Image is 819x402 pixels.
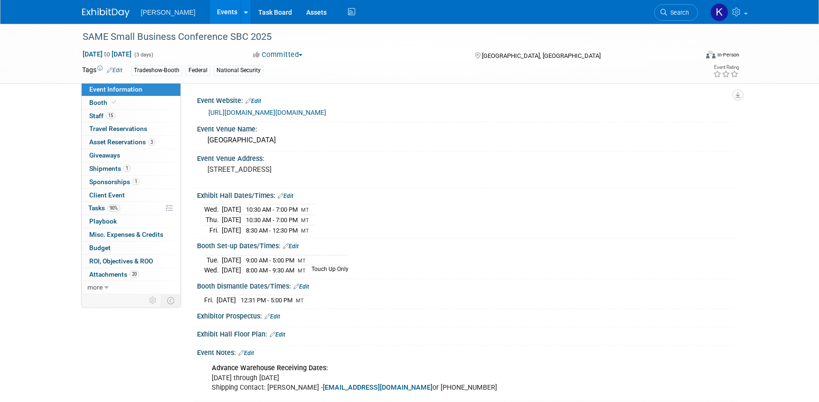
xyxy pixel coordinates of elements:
span: Asset Reservations [89,138,155,146]
div: Event Rating [713,65,739,70]
span: ROI, Objectives & ROO [89,257,153,265]
span: [PERSON_NAME] [141,9,196,16]
td: [DATE] [222,265,241,275]
span: 10:30 AM - 7:00 PM [246,206,298,213]
a: Search [654,4,698,21]
a: Edit [270,331,285,338]
td: Touch Up Only [306,265,348,275]
span: 1 [123,165,131,172]
div: Exhibit Hall Floor Plan: [197,327,737,339]
pre: [STREET_ADDRESS] [207,165,412,174]
div: [GEOGRAPHIC_DATA] [204,133,730,148]
a: Giveaways [82,149,180,162]
span: Staff [89,112,115,120]
span: 1 [132,178,140,185]
td: Fri. [204,295,217,305]
a: more [82,281,180,294]
div: SAME Small Business Conference SBC 2025 [79,28,684,46]
span: 8:00 AM - 9:30 AM [246,267,294,274]
span: [GEOGRAPHIC_DATA], [GEOGRAPHIC_DATA] [482,52,601,59]
span: Giveaways [89,151,120,159]
span: Playbook [89,217,117,225]
div: Event Notes: [197,346,737,358]
div: National Security [214,65,264,75]
a: Playbook [82,215,180,228]
span: (3 days) [133,52,153,58]
div: Exhibit Hall Dates/Times: [197,188,737,201]
span: 9:00 AM - 5:00 PM [246,257,294,264]
a: Edit [238,350,254,356]
span: Search [667,9,689,16]
a: ROI, Objectives & ROO [82,255,180,268]
span: MT [301,217,309,224]
a: Edit [245,98,261,104]
span: MT [301,228,309,234]
a: Client Event [82,189,180,202]
span: MT [298,268,306,274]
a: [EMAIL_ADDRESS][DOMAIN_NAME] [323,383,433,392]
a: Budget [82,242,180,254]
span: [DATE] [DATE] [82,50,132,58]
a: Edit [278,193,293,199]
div: Tradeshow-Booth [131,65,182,75]
span: Budget [89,244,111,252]
div: Booth Dismantle Dates/Times: [197,279,737,291]
a: Edit [107,67,122,74]
span: MT [301,207,309,213]
td: [DATE] [222,215,241,225]
td: Wed. [204,265,222,275]
span: Attachments [89,271,139,278]
img: Kim Hansen [710,3,728,21]
td: [DATE] [222,225,241,235]
img: Format-Inperson.png [706,51,715,58]
td: Wed. [204,205,222,215]
td: Fri. [204,225,222,235]
div: In-Person [717,51,739,58]
div: Booth Set-up Dates/Times: [197,239,737,251]
span: 10:30 AM - 7:00 PM [246,216,298,224]
div: [DATE] through [DATE] Shipping Contact: [PERSON_NAME] - or [PHONE_NUMBER] [205,359,633,397]
div: Federal [186,65,210,75]
span: Shipments [89,165,131,172]
span: 15 [106,112,115,119]
a: Misc. Expenses & Credits [82,228,180,241]
div: Event Website: [197,93,737,106]
a: Attachments20 [82,268,180,281]
div: Event Venue Address: [197,151,737,163]
span: Booth [89,99,118,106]
div: Event Format [642,49,740,64]
td: [DATE] [222,205,241,215]
td: Tags [82,65,122,76]
a: Asset Reservations3 [82,136,180,149]
span: MT [298,258,306,264]
span: Event Information [89,85,142,93]
a: Edit [293,283,309,290]
a: Edit [283,243,299,250]
span: 90% [107,205,120,212]
button: Committed [250,50,306,60]
td: Personalize Event Tab Strip [145,294,161,307]
b: Advance Warehouse Receiving Dates: [212,364,328,372]
a: Edit [264,313,280,320]
td: Tue. [204,255,222,265]
a: Booth [82,96,180,109]
div: Exhibitor Prospectus: [197,309,737,321]
td: [DATE] [222,255,241,265]
span: to [103,50,112,58]
span: 8:30 AM - 12:30 PM [246,227,298,234]
td: [DATE] [217,295,236,305]
span: 12:31 PM - 5:00 PM [241,297,292,304]
span: 3 [148,139,155,146]
td: Toggle Event Tabs [161,294,180,307]
a: Staff15 [82,110,180,122]
span: Client Event [89,191,125,199]
span: MT [296,298,304,304]
a: [URL][DOMAIN_NAME][DOMAIN_NAME] [208,109,326,116]
a: Event Information [82,83,180,96]
i: Booth reservation complete [112,100,116,105]
a: Shipments1 [82,162,180,175]
a: Sponsorships1 [82,176,180,188]
div: Event Venue Name: [197,122,737,134]
span: Tasks [88,204,120,212]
